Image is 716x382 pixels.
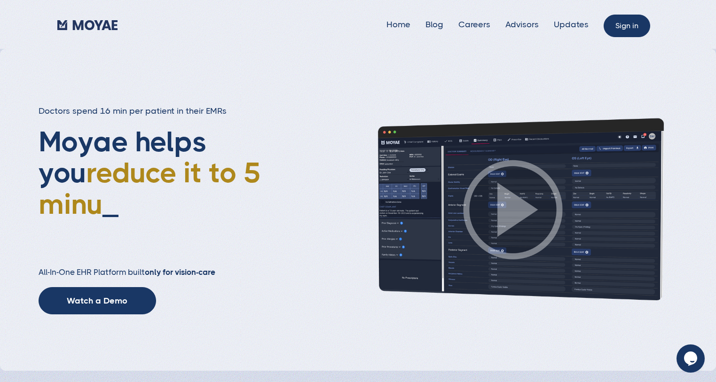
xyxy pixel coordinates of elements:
[39,156,260,220] span: reduce it to 5 minu
[39,126,289,249] h1: Moyae helps you
[505,20,539,29] a: Advisors
[386,20,410,29] a: Home
[349,117,678,302] img: Patient history screenshot
[39,287,156,314] a: Watch a Demo
[604,15,650,37] a: Sign in
[425,20,443,29] a: Blog
[145,267,215,277] strong: only for vision-care
[677,344,707,373] iframe: chat widget
[102,188,118,220] span: _
[57,20,118,30] img: Moyae Logo
[554,20,589,29] a: Updates
[57,17,118,31] a: home
[458,20,490,29] a: Careers
[39,105,289,117] h3: Doctors spend 16 min per patient in their EMRs
[39,267,289,278] h2: All-In-One EHR Platform built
